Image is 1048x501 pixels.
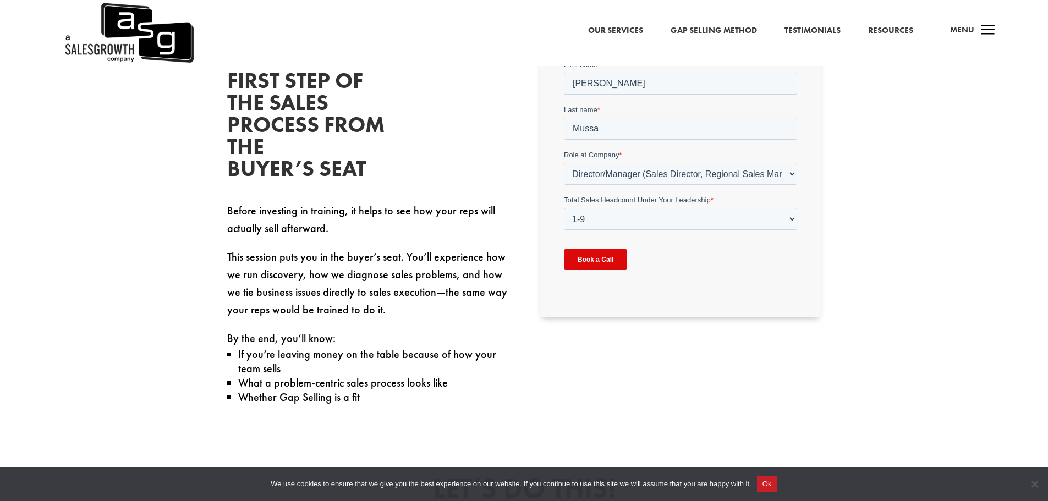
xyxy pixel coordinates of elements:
[271,478,751,489] span: We use cookies to ensure that we give you the best experience on our website. If you continue to ...
[757,476,777,492] button: Ok
[227,329,508,347] p: By the end, you’ll know:
[564,14,797,299] iframe: Form 0
[1029,478,1040,489] span: No
[784,24,841,38] a: Testimonials
[588,24,643,38] a: Our Services
[238,376,508,390] p: What a problem-centric sales process looks like
[671,24,757,38] a: Gap Selling Method
[950,24,974,35] span: Menu
[238,347,508,376] p: If you’re leaving money on the table because of how your team sells
[238,390,508,404] p: Whether Gap Selling is a fit
[227,48,392,185] h2: Experience the First Step of the Sales Process From the Buyer’s Seat
[227,202,508,248] p: Before investing in training, it helps to see how your reps will actually sell afterward.
[977,20,999,42] span: a
[227,248,508,329] p: This session puts you in the buyer’s seat. You’ll experience how we run discovery, how we diagnos...
[868,24,913,38] a: Resources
